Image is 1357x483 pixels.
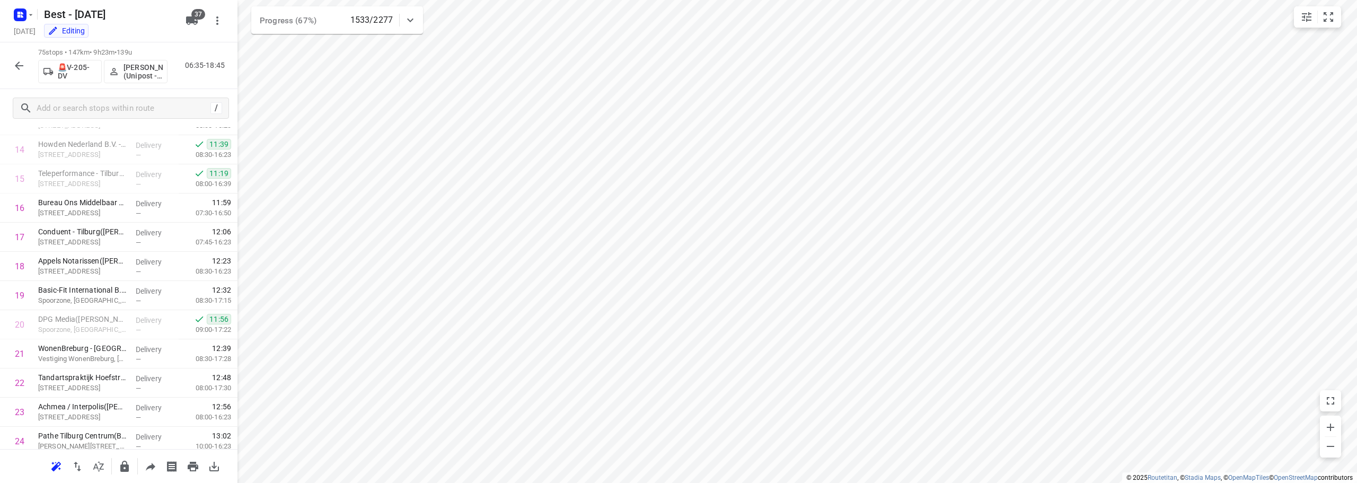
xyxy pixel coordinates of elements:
div: Progress (67%)1533/2277 [251,6,423,34]
p: Vestiging WonenBreburg, Tilburg [38,354,127,364]
a: OpenStreetMap [1274,474,1318,481]
span: 37 [191,9,205,20]
div: small contained button group [1294,6,1341,28]
p: Pieter Vreedeplein 174, Tilburg [38,441,127,452]
p: Spoorzone, [GEOGRAPHIC_DATA] [38,324,127,335]
p: Hart van Brabantlaan 20, Tilburg [38,179,127,189]
div: 24 [15,436,24,446]
p: Conduent - Tilburg(Nancy Janssens) [38,226,127,237]
span: — [136,268,141,276]
div: 21 [15,349,24,359]
p: Achmea / Interpolis(Demi Mookhoek) [38,401,127,412]
p: 07:30-16:50 [179,208,231,218]
div: 22 [15,378,24,388]
span: Download route [204,461,225,471]
p: Delivery [136,140,175,151]
p: Stationsstraat 20, Tilburg [38,237,127,248]
h5: Project date [10,25,40,37]
p: Delivery [136,344,175,355]
span: • [114,48,117,56]
h5: Rename [40,6,177,23]
span: 139u [117,48,132,56]
span: 12:48 [212,372,231,383]
span: Print shipping labels [161,461,182,471]
span: — [136,151,141,159]
div: 18 [15,261,24,271]
p: Teleperformance - Tilburg(Els Valee) [38,168,127,179]
span: Reoptimize route [46,461,67,471]
p: WonenBreburg - Tilburg - J. van Oisterwijkstraat(Tonnie Mangnus) [38,343,127,354]
p: Tandartspraktijk Hoefstraat(Valerie van Roosmalen) [38,372,127,383]
p: 09:00-17:22 [179,324,231,335]
div: / [210,102,222,114]
span: 11:19 [207,168,231,179]
p: [STREET_ADDRESS] [38,412,127,423]
p: Spoorzone, [GEOGRAPHIC_DATA] [38,295,127,306]
p: 07:45-16:23 [179,237,231,248]
span: — [136,443,141,451]
span: — [136,239,141,247]
a: OpenMapTiles [1228,474,1269,481]
span: Progress (67%) [260,16,316,25]
svg: Done [194,168,205,179]
p: 08:30-16:23 [179,266,231,277]
span: — [136,326,141,334]
p: 06:35-18:45 [185,60,229,71]
a: Routetitan [1148,474,1177,481]
div: 19 [15,291,24,301]
span: Share route [140,461,161,471]
button: More [207,10,228,31]
p: Basic-Fit International B.V. - Tilburg(Kelly Mekes) [38,285,127,295]
span: — [136,209,141,217]
li: © 2025 , © , © © contributors [1126,474,1353,481]
p: 🚨V-205-DV [58,63,97,80]
p: Delivery [136,198,175,209]
div: You are currently in edit mode. [48,25,85,36]
p: 1533/2277 [350,14,393,27]
span: — [136,384,141,392]
span: — [136,414,141,421]
p: 08:30-16:23 [179,150,231,160]
span: — [136,355,141,363]
div: 20 [15,320,24,330]
p: 10:00-16:23 [179,441,231,452]
span: 12:06 [212,226,231,237]
span: 11:39 [207,139,231,150]
p: Delivery [136,227,175,238]
p: Mohammed Raed (Unipost - Best - ZZP) [124,63,163,80]
span: 12:56 [212,401,231,412]
p: Bureau Ons Middelbaar Onderwijs - Tilburg(Corinna de Cort) [38,197,127,208]
p: Ringbaan West 240, Tilburg [38,150,127,160]
p: Hoefstraat 197-1, Tilburg [38,383,127,393]
p: Delivery [136,257,175,267]
p: 08:00-17:30 [179,383,231,393]
p: Pathe Tilburg Centrum(Boey Bouquet) [38,431,127,441]
p: DPG Media(Felice van der goot) [38,314,127,324]
div: 23 [15,407,24,417]
span: — [136,180,141,188]
svg: Done [194,139,205,150]
button: Fit zoom [1318,6,1339,28]
div: 14 [15,145,24,155]
p: Stationsstraat 31, Tilburg [38,266,127,277]
span: Print route [182,461,204,471]
p: Appels Notarissen(Anja van de Laak) [38,256,127,266]
div: 17 [15,232,24,242]
span: 11:59 [212,197,231,208]
button: Map settings [1296,6,1317,28]
span: Reverse route [67,461,88,471]
p: Howden Nederland B.V. - Howden Tilburg(Anja Zwart-Brands) [38,139,127,150]
div: 16 [15,203,24,213]
p: Delivery [136,432,175,442]
div: 15 [15,174,24,184]
p: Delivery [136,315,175,326]
p: Delivery [136,286,175,296]
p: 75 stops • 147km • 9h23m [38,48,168,58]
span: 12:23 [212,256,231,266]
input: Add or search stops within route [37,100,210,117]
button: 🚨V-205-DV [38,60,102,83]
svg: Done [194,314,205,324]
button: Lock route [114,456,135,477]
button: [PERSON_NAME] (Unipost - Best - ZZP) [104,60,168,83]
p: [STREET_ADDRESS] [38,208,127,218]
